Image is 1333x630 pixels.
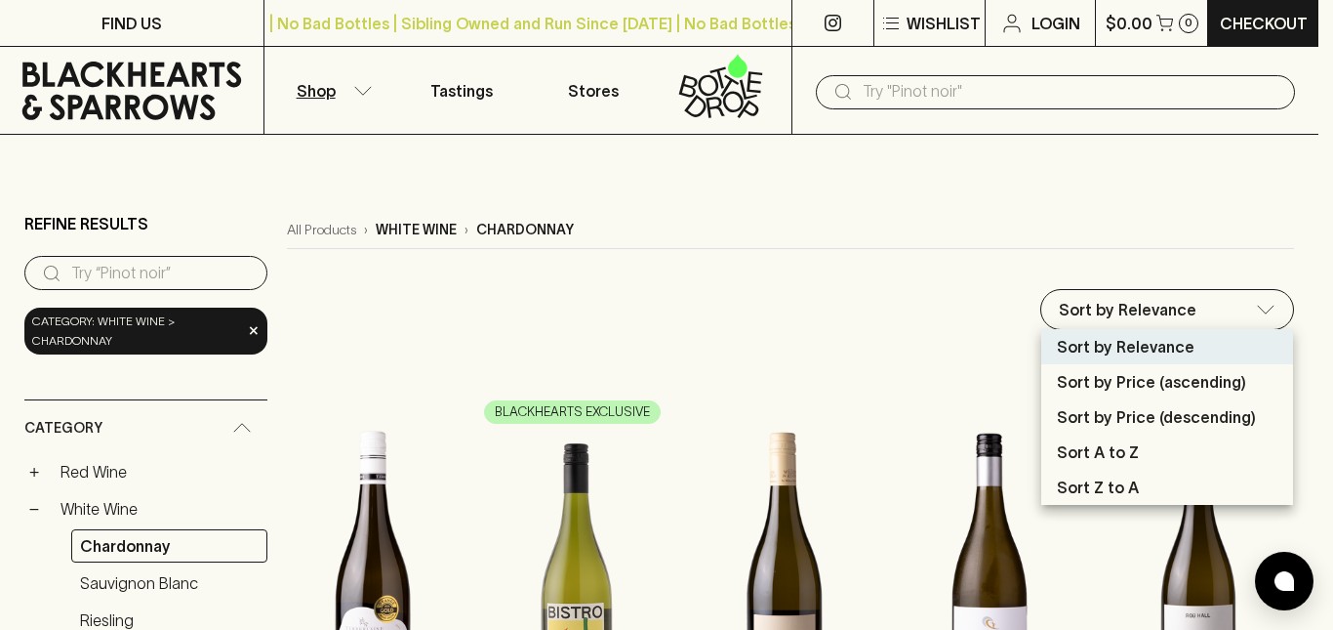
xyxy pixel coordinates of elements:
p: Sort by Price (ascending) [1057,370,1246,394]
p: Sort by Relevance [1057,335,1194,358]
p: Sort by Price (descending) [1057,405,1256,429]
p: Sort A to Z [1057,441,1139,464]
img: bubble-icon [1274,571,1294,591]
p: Sort Z to A [1057,476,1139,499]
